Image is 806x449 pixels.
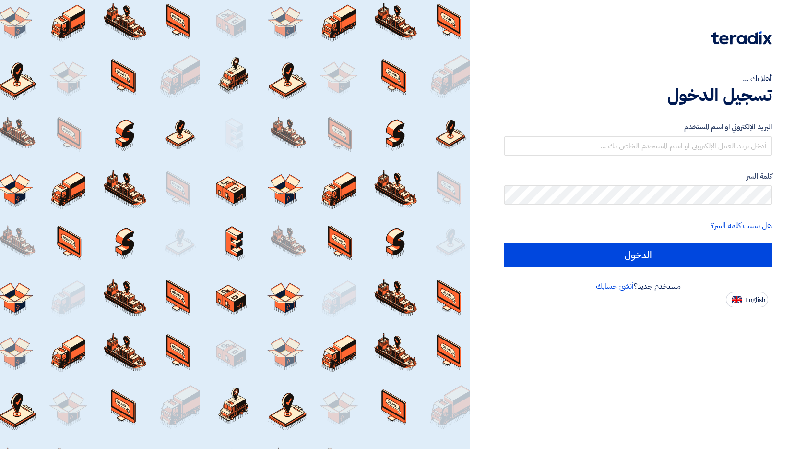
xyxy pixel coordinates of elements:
[596,280,634,292] a: أنشئ حسابك
[745,297,765,303] span: English
[504,85,772,106] h1: تسجيل الدخول
[504,171,772,182] label: كلمة السر
[504,73,772,85] div: أهلا بك ...
[504,121,772,133] label: البريد الإلكتروني او اسم المستخدم
[711,220,772,231] a: هل نسيت كلمة السر؟
[504,280,772,292] div: مستخدم جديد؟
[726,292,768,307] button: English
[504,136,772,156] input: أدخل بريد العمل الإلكتروني او اسم المستخدم الخاص بك ...
[504,243,772,267] input: الدخول
[732,296,742,303] img: en-US.png
[711,31,772,45] img: Teradix logo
